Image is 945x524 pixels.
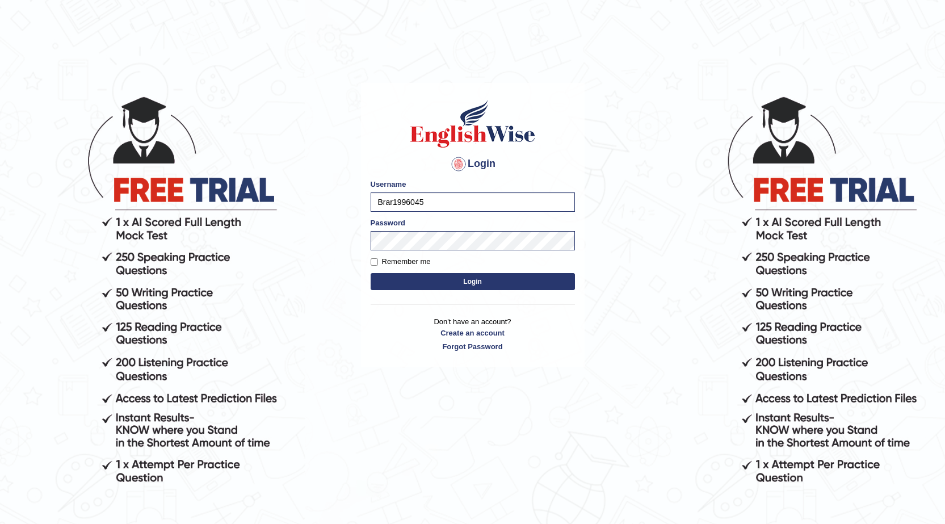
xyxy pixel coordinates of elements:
[371,155,575,173] h4: Login
[371,258,378,266] input: Remember me
[371,341,575,352] a: Forgot Password
[371,179,406,190] label: Username
[371,256,431,267] label: Remember me
[408,98,537,149] img: Logo of English Wise sign in for intelligent practice with AI
[371,328,575,338] a: Create an account
[371,273,575,290] button: Login
[371,316,575,351] p: Don't have an account?
[371,217,405,228] label: Password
